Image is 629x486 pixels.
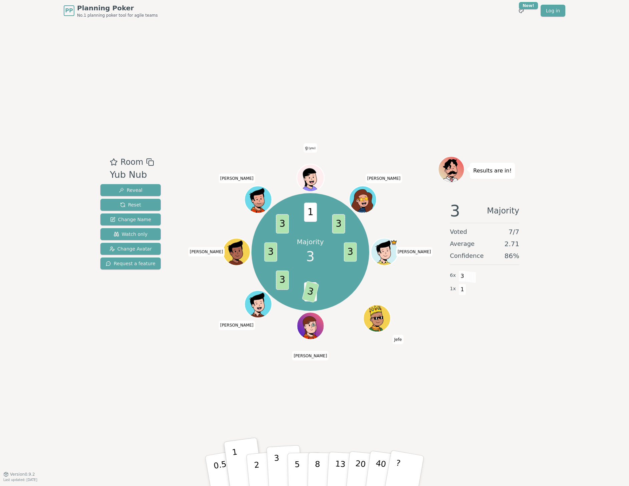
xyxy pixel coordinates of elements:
div: Yub Nub [110,168,154,182]
span: 3 [264,242,277,262]
span: Click to change your name [292,351,329,361]
span: PP [65,7,73,15]
a: Log in [541,5,565,17]
span: Last updated: [DATE] [3,478,37,482]
span: Click to change your name [218,321,255,330]
span: Watch only [114,231,148,237]
span: Majority [487,203,519,219]
span: 3 [332,214,345,233]
span: 1 [304,202,317,222]
span: Click to change your name [396,247,433,257]
span: Request a feature [106,260,155,267]
span: Click to change your name [303,143,317,153]
span: Click to change your name [188,247,225,257]
button: Change Avatar [100,243,161,255]
button: Watch only [100,228,161,240]
span: 86 % [505,251,519,261]
span: 7 / 7 [509,227,519,236]
span: Average [450,239,475,249]
span: Click to change your name [218,174,255,183]
span: 6 x [450,272,456,279]
span: 3 [306,247,314,267]
span: Change Name [110,216,151,223]
span: No.1 planning poker tool for agile teams [77,13,158,18]
span: Jon is the host [390,239,397,246]
span: 3 [301,281,319,303]
span: Voted [450,227,467,236]
span: Reset [120,201,141,208]
button: Request a feature [100,258,161,270]
button: Change Name [100,213,161,225]
span: Planning Poker [77,3,158,13]
span: Click to change your name [366,174,402,183]
span: 3 [276,214,288,233]
a: PPPlanning PokerNo.1 planning poker tool for agile teams [64,3,158,18]
p: Majority [297,237,324,247]
button: Add as favourite [110,156,118,168]
span: Room [120,156,143,168]
span: 3 [276,271,288,290]
p: 1 [231,447,241,484]
button: Reveal [100,184,161,196]
p: Results are in! [473,166,512,175]
button: Click to change your avatar [297,165,323,191]
span: 3 [450,203,460,219]
span: Change Avatar [109,246,152,252]
button: Reset [100,199,161,211]
span: 2.71 [504,239,519,249]
span: 3 [344,242,357,262]
button: New! [515,5,527,17]
span: (you) [308,147,316,150]
span: Confidence [450,251,484,261]
div: New! [519,2,538,9]
span: Version 0.9.2 [10,472,35,477]
button: Version0.9.2 [3,472,35,477]
span: Click to change your name [393,335,404,344]
span: 3 [459,271,466,282]
span: 1 x [450,285,456,293]
span: Reveal [119,187,142,193]
span: 1 [459,284,466,295]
